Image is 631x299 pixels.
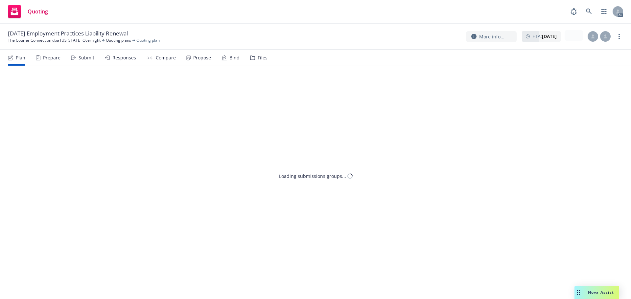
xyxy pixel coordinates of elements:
[136,37,160,43] span: Quoting plan
[466,31,517,42] button: More info...
[567,5,580,18] a: Report a Bug
[106,37,131,43] a: Quoting plans
[258,55,268,60] div: Files
[5,2,51,21] a: Quoting
[28,9,48,14] span: Quoting
[79,55,94,60] div: Submit
[43,55,60,60] div: Prepare
[615,32,623,40] a: more
[229,55,240,60] div: Bind
[8,37,101,43] a: The Courier Connection dba [US_STATE] Overnight
[542,33,557,39] strong: [DATE]
[8,30,128,37] span: [DATE] Employment Practices Liability Renewal
[156,55,176,60] div: Compare
[193,55,211,60] div: Propose
[574,286,619,299] button: Nova Assist
[479,33,504,40] span: More info...
[112,55,136,60] div: Responses
[16,55,25,60] div: Plan
[597,5,611,18] a: Switch app
[574,286,583,299] div: Drag to move
[532,33,557,40] span: ETA :
[588,289,614,295] span: Nova Assist
[279,173,346,180] div: Loading submissions groups...
[582,5,596,18] a: Search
